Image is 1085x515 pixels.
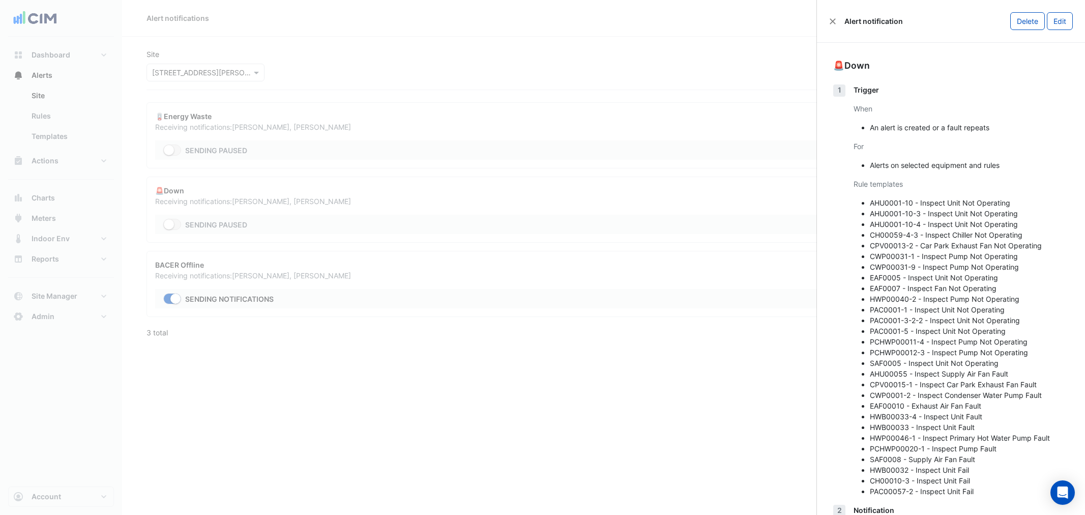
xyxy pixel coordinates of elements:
[870,347,1069,358] li: PCHWP00012-3 - Inspect Pump Not Operating
[870,326,1069,336] li: PAC0001-5 - Inspect Unit Not Operating
[870,411,1069,422] li: HWB00033-4 - Inspect Unit Fault
[870,454,1069,465] li: SAF0008 - Supply Air Fan Fault
[1047,12,1073,30] button: Edit
[870,197,1069,208] li: AHU0001-10 - Inspect Unit Not Operating
[870,208,1069,219] li: AHU0001-10-3 - Inspect Unit Not Operating
[854,179,1069,189] div: Rule templates
[844,16,903,26] span: Alert notification
[854,141,1069,152] div: For
[870,122,1069,133] li: An alert is created or a fault repeats
[833,59,1069,72] div: 🚨Down
[854,103,1069,114] div: When
[870,304,1069,315] li: PAC0001-1 - Inspect Unit Not Operating
[870,283,1069,294] li: EAF0007 - Inspect Fan Not Operating
[870,160,1069,170] li: Alerts on selected equipment and rules
[870,358,1069,368] li: SAF0005 - Inspect Unit Not Operating
[870,433,1069,443] li: HWP00046-1 - Inspect Primary Hot Water Pump Fault
[870,230,1069,240] li: CH00059-4-3 - Inspect Chiller Not Operating
[870,443,1069,454] li: PCHWP00020-1 - Inspect Pump Fault
[870,272,1069,283] li: EAF0005 - Inspect Unit Not Operating
[870,240,1069,251] li: CPV00013-2 - Car Park Exhaust Fan Not Operating
[870,465,1069,475] li: HWB00032 - Inspect Unit Fail
[1050,480,1075,505] div: Open Intercom Messenger
[870,475,1069,486] li: CH00010-3 - Inspect Unit Fail
[829,18,836,25] button: Close
[870,400,1069,411] li: EAF00010 - Exhaust Air Fan Fault
[870,379,1069,390] li: CPV00015-1 - Inspect Car Park Exhaust Fan Fault
[870,251,1069,262] li: CWP00031-1 - Inspect Pump Not Operating
[870,368,1069,379] li: AHU00055 - Inspect Supply Air Fan Fault
[833,84,845,97] div: 1
[870,219,1069,230] li: AHU0001-10-4 - Inspect Unit Not Operating
[870,315,1069,326] li: PAC0001-3-2-2 - Inspect Unit Not Operating
[870,422,1069,433] li: HWB00033 - Inspect Unit Fault
[854,84,1069,95] div: Trigger
[1010,12,1045,30] button: Delete
[870,390,1069,400] li: CWP0001-2 - Inspect Condenser Water Pump Fault
[870,262,1069,272] li: CWP00031-9 - Inspect Pump Not Operating
[870,294,1069,304] li: HWP00040-2 - Inspect Pump Not Operating
[870,486,1069,497] li: PAC00057-2 - Inspect Unit Fail
[870,336,1069,347] li: PCHWP00011-4 - Inspect Pump Not Operating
